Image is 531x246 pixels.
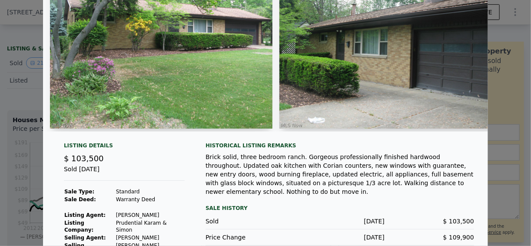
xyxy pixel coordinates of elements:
[206,217,295,226] div: Sold
[206,203,474,213] div: Sale History
[64,235,106,241] strong: Selling Agent:
[295,233,385,242] div: [DATE]
[116,234,185,242] td: [PERSON_NAME]
[116,188,185,196] td: Standard
[64,196,96,203] strong: Sale Deed:
[64,212,106,218] strong: Listing Agent:
[206,142,474,149] div: Historical Listing remarks
[295,217,385,226] div: [DATE]
[443,218,474,225] span: $ 103,500
[64,189,94,195] strong: Sale Type:
[64,154,104,163] span: $ 103,500
[64,220,93,233] strong: Listing Company:
[206,233,295,242] div: Price Change
[116,196,185,203] td: Warranty Deed
[64,165,185,181] div: Sold [DATE]
[64,142,185,153] div: Listing Details
[443,234,474,241] span: $ 109,900
[206,153,474,196] div: Brick solid, three bedroom ranch. Gorgeous professionally finished hardwood throughout. Updated o...
[116,219,185,234] td: Prudential Karam & Simon
[116,211,185,219] td: [PERSON_NAME]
